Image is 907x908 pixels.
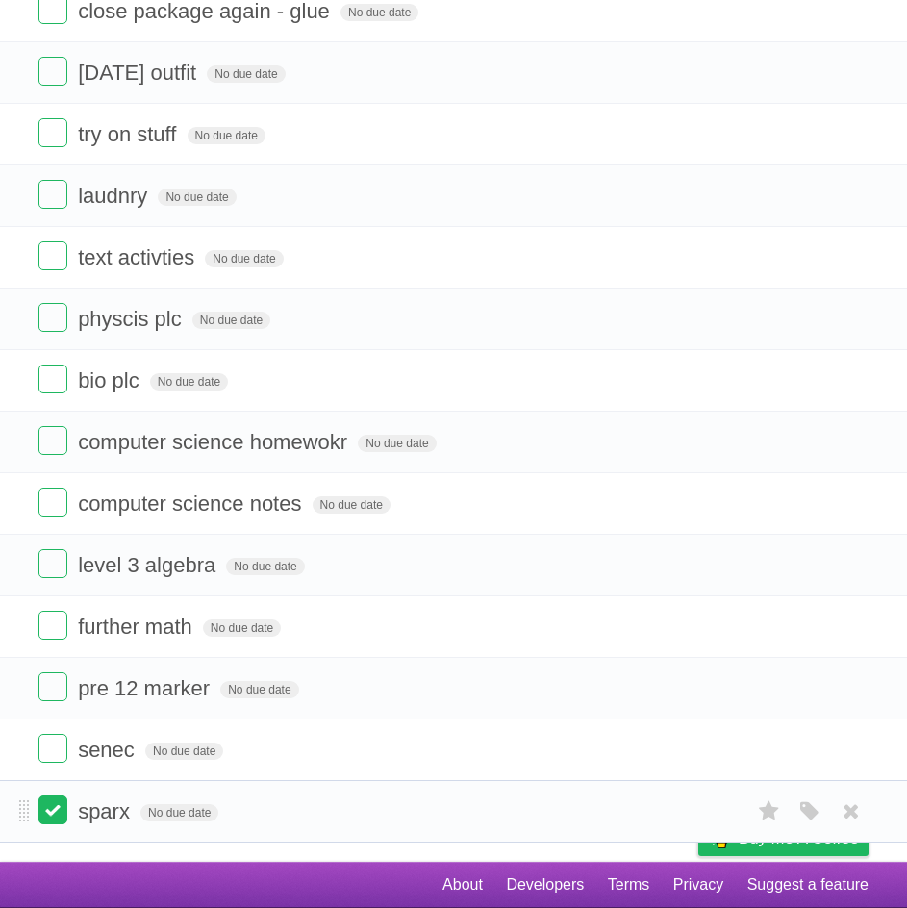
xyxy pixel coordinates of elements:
[78,799,135,823] span: sparx
[78,368,144,392] span: bio plc
[78,553,220,577] span: level 3 algebra
[78,738,139,762] span: senec
[38,549,67,578] label: Done
[673,867,723,903] a: Privacy
[78,61,201,85] span: [DATE] outfit
[78,615,197,639] span: further math
[38,426,67,455] label: Done
[38,241,67,270] label: Done
[205,250,283,267] span: No due date
[38,488,67,517] label: Done
[38,795,67,824] label: Done
[747,867,869,903] a: Suggest a feature
[38,672,67,701] label: Done
[38,57,67,86] label: Done
[78,492,306,516] span: computer science notes
[188,127,265,144] span: No due date
[751,795,788,827] label: Star task
[203,619,281,637] span: No due date
[38,734,67,763] label: Done
[78,430,352,454] span: computer science homewokr
[38,118,67,147] label: Done
[140,804,218,821] span: No due date
[78,122,181,146] span: try on stuff
[506,867,584,903] a: Developers
[220,681,298,698] span: No due date
[608,867,650,903] a: Terms
[158,189,236,206] span: No due date
[207,65,285,83] span: No due date
[38,180,67,209] label: Done
[38,611,67,640] label: Done
[313,496,391,514] span: No due date
[340,4,418,21] span: No due date
[78,676,214,700] span: pre 12 marker
[442,867,483,903] a: About
[78,184,152,208] span: laudnry
[226,558,304,575] span: No due date
[145,743,223,760] span: No due date
[78,245,199,269] span: text activties
[38,303,67,332] label: Done
[150,373,228,391] span: No due date
[192,312,270,329] span: No due date
[739,821,859,855] span: Buy me a coffee
[358,435,436,452] span: No due date
[78,307,187,331] span: physcis plc
[38,365,67,393] label: Done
